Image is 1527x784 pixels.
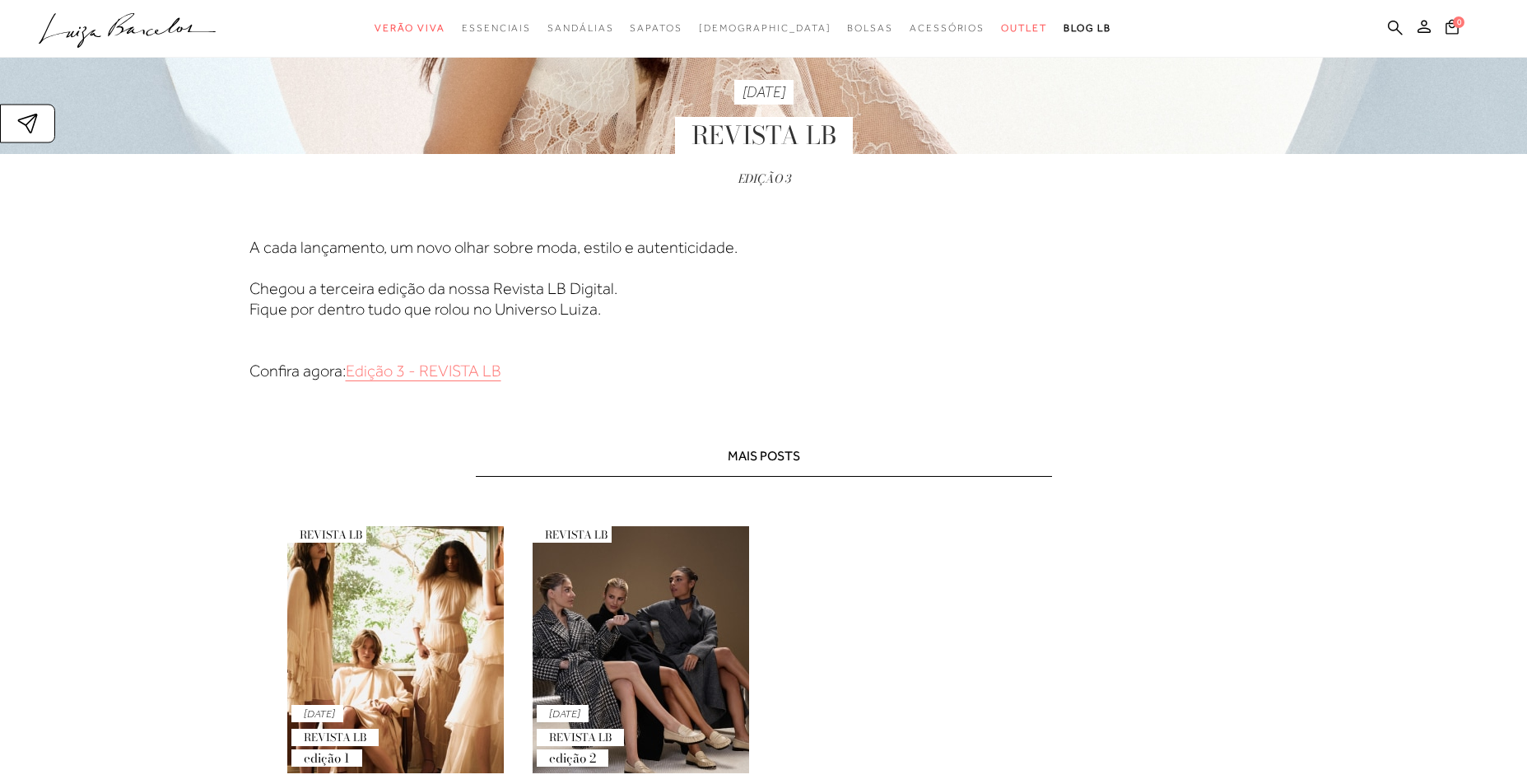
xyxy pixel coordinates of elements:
button: 0 [1441,18,1464,40]
a: Edição 3 - REVISTA LB [346,362,501,380]
span: edição 1 [291,749,362,767]
span: MAIS POSTS [728,447,800,464]
span: [DEMOGRAPHIC_DATA] [699,22,831,34]
span: Bolsas [847,22,893,34]
span: Sapatos [630,22,682,34]
span: Verão Viva [375,22,445,34]
span: Outlet [1001,22,1047,34]
span: edição 3 [738,170,790,188]
span: REVISTA LB [533,526,612,543]
span: Essenciais [462,22,531,34]
a: BLOG LB [1064,13,1111,44]
a: noSubCategoriesText [1001,13,1047,44]
span: [DATE] [734,80,794,105]
span: A cada lançamento, um novo olhar sobre moda, estilo e autenticidade. [249,238,738,256]
a: noSubCategoriesText [375,13,445,44]
span: [DATE] [537,705,589,722]
span: REVISTA LB [287,526,366,543]
span: Sandálias [547,22,613,34]
span: Chegou a terceira edição da nossa Revista LB Digital. Fique por dentro tudo que rolou no Universo... [249,279,617,318]
span: edição 2 [537,749,608,767]
a: noSubCategoriesText [699,13,831,44]
div: Confira agora: [249,237,1278,381]
img: Botão de compartilhar [17,114,38,134]
span: Acessórios [910,22,985,34]
a: REVISTA LB [DATE] REVISTA LB edição 2 [533,526,749,773]
a: noSubCategoriesText [462,13,531,44]
a: noSubCategoriesText [847,13,893,44]
span: [DATE] [291,705,343,722]
span: 0 [1453,16,1464,28]
h2: REVISTA LB [675,117,853,154]
span: REVISTA LB [291,729,379,746]
span: BLOG LB [1064,22,1111,34]
a: noSubCategoriesText [910,13,985,44]
span: REVISTA LB [537,729,624,746]
a: noSubCategoriesText [547,13,613,44]
a: noSubCategoriesText [630,13,682,44]
a: REVISTA LB [DATE] REVISTA LB edição 1 [287,526,504,773]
